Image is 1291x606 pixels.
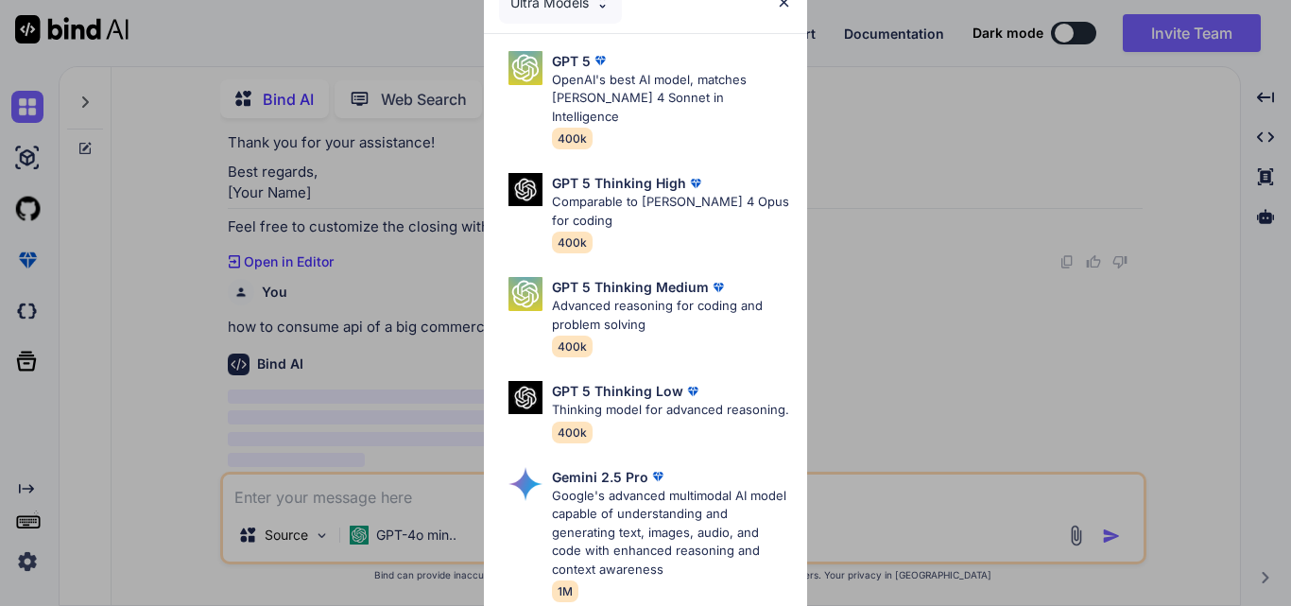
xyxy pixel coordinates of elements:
p: Comparable to [PERSON_NAME] 4 Opus for coding [552,193,792,230]
p: GPT 5 [552,51,591,71]
span: 400k [552,422,593,443]
img: premium [686,174,705,193]
p: Thinking model for advanced reasoning. [552,401,789,420]
img: Pick Models [508,173,542,206]
img: premium [683,382,702,401]
p: Advanced reasoning for coding and problem solving [552,297,792,334]
img: Pick Models [508,381,542,414]
img: Pick Models [508,51,542,85]
span: 1M [552,580,578,602]
img: premium [709,278,728,297]
span: 400k [552,232,593,253]
p: GPT 5 Thinking High [552,173,686,193]
span: 400k [552,128,593,149]
img: Pick Models [508,467,542,501]
p: GPT 5 Thinking Medium [552,277,709,297]
p: GPT 5 Thinking Low [552,381,683,401]
img: premium [648,467,667,486]
p: OpenAI's best AI model, matches [PERSON_NAME] 4 Sonnet in Intelligence [552,71,792,127]
p: Gemini 2.5 Pro [552,467,648,487]
img: premium [591,51,610,70]
span: 400k [552,336,593,357]
img: Pick Models [508,277,542,311]
p: Google's advanced multimodal AI model capable of understanding and generating text, images, audio... [552,487,792,580]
